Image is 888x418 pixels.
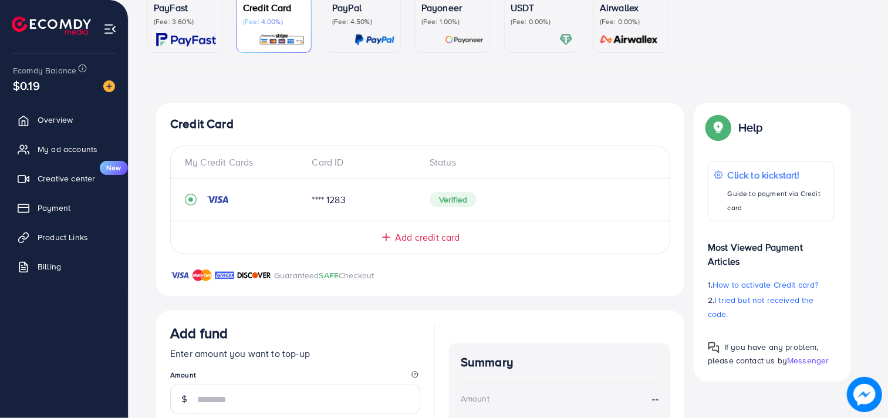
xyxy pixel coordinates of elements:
p: Most Viewed Payment Articles [708,231,835,268]
legend: Amount [170,370,420,385]
img: card [354,33,394,46]
p: Help [738,120,763,134]
p: PayPal [332,1,394,15]
span: Product Links [38,231,88,243]
p: Payoneer [421,1,484,15]
img: card [559,33,573,46]
img: brand [237,268,271,282]
p: 2. [708,293,835,321]
img: image [103,80,115,92]
a: My ad accounts [9,137,119,161]
p: Guide to payment via Credit card [728,187,828,215]
h4: Summary [461,355,659,370]
img: Popup guide [708,117,729,138]
span: Messenger [787,355,829,366]
span: I tried but not received the code. [708,294,814,320]
p: (Fee: 0.00%) [600,17,662,26]
div: Card ID [303,156,421,169]
span: If you have any problem, please contact us by [708,341,819,366]
strong: -- [653,392,659,406]
img: brand [215,268,234,282]
p: (Fee: 4.00%) [243,17,305,26]
a: Billing [9,255,119,278]
p: (Fee: 1.00%) [421,17,484,26]
p: Airwallex [600,1,662,15]
span: Overview [38,114,73,126]
a: Overview [9,108,119,132]
span: New [100,161,128,175]
span: $0.19 [13,77,40,94]
img: brand [193,268,212,282]
a: Creative centerNew [9,167,119,190]
img: credit [206,195,229,204]
img: card [259,33,305,46]
span: My ad accounts [38,143,97,155]
h3: Add fund [170,325,228,342]
p: Enter amount you want to top-up [170,346,420,360]
span: SAFE [319,269,339,281]
div: Status [420,156,656,169]
span: Payment [38,202,70,214]
span: Billing [38,261,61,272]
p: (Fee: 4.50%) [332,17,394,26]
img: Popup guide [708,342,720,353]
p: 1. [708,278,835,292]
img: card [596,33,662,46]
img: menu [103,22,117,36]
img: image [847,377,882,412]
img: card [156,33,216,46]
a: Product Links [9,225,119,249]
svg: record circle [185,194,197,205]
span: Verified [430,192,477,207]
h4: Credit Card [170,117,670,132]
p: (Fee: 3.60%) [154,17,216,26]
span: Ecomdy Balance [13,65,76,76]
img: card [445,33,484,46]
div: Amount [461,393,489,404]
p: Credit Card [243,1,305,15]
p: USDT [511,1,573,15]
div: My Credit Cards [185,156,303,169]
span: How to activate Credit card? [713,279,818,291]
p: Guaranteed Checkout [274,268,374,282]
p: PayFast [154,1,216,15]
span: Creative center [38,173,95,184]
img: logo [12,16,91,35]
img: brand [170,268,190,282]
span: Add credit card [395,231,460,244]
p: Click to kickstart! [728,168,828,182]
a: Payment [9,196,119,220]
p: (Fee: 0.00%) [511,17,573,26]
